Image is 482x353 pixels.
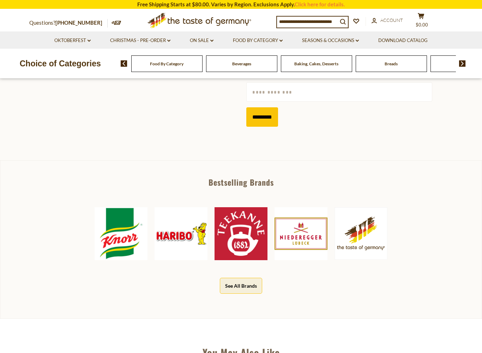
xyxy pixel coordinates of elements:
[295,1,345,7] a: Click here for details.
[232,61,251,66] a: Beverages
[190,37,213,44] a: On Sale
[372,17,403,24] a: Account
[459,60,466,67] img: next arrow
[215,207,267,260] img: Teekanne
[155,207,207,260] img: Haribo
[380,17,403,23] span: Account
[416,22,428,28] span: $0.00
[150,61,183,66] a: Food By Category
[54,37,91,44] a: Oktoberfest
[335,207,387,260] img: The Taste of Germany
[385,61,398,66] a: Breads
[302,37,359,44] a: Seasons & Occasions
[0,178,482,186] div: Bestselling Brands
[378,37,428,44] a: Download Catalog
[275,207,327,260] img: Niederegger
[95,207,147,260] img: Knorr
[410,13,432,30] button: $0.00
[55,19,102,26] a: [PHONE_NUMBER]
[110,37,170,44] a: Christmas - PRE-ORDER
[121,60,127,67] img: previous arrow
[294,61,338,66] a: Baking, Cakes, Desserts
[29,18,108,28] p: Questions?
[220,278,262,294] button: See All Brands
[233,37,283,44] a: Food By Category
